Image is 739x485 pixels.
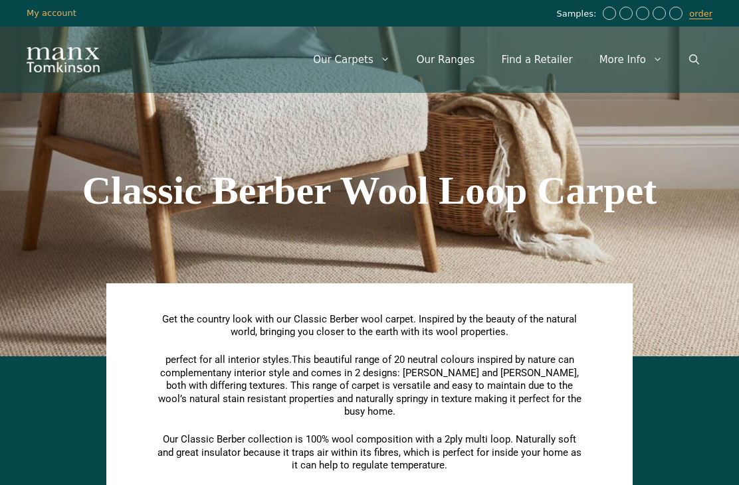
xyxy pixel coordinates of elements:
[156,313,583,339] p: Get the country look with our Classic Berber wool carpet. Inspired by the beauty of the natural w...
[556,9,599,20] span: Samples:
[160,354,574,379] span: This beautiful range of 20 neutral colours inspired by nature can complement
[7,171,732,210] h1: Classic Berber Wool Loop Carpet
[27,47,100,72] img: Manx Tomkinson
[488,40,585,80] a: Find a Retailer
[300,40,403,80] a: Our Carpets
[676,40,712,80] a: Open Search Bar
[158,367,581,418] span: any interior style and comes in 2 designs: [PERSON_NAME] and [PERSON_NAME], both with differing t...
[165,354,292,366] span: perfect for all interior styles.
[300,40,712,80] nav: Primary
[586,40,676,80] a: More Info
[403,40,488,80] a: Our Ranges
[156,433,583,472] p: Our Classic Berber collection is 100% wool composition with a 2ply multi loop. Naturally soft and...
[27,8,76,18] a: My account
[689,9,712,19] a: order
